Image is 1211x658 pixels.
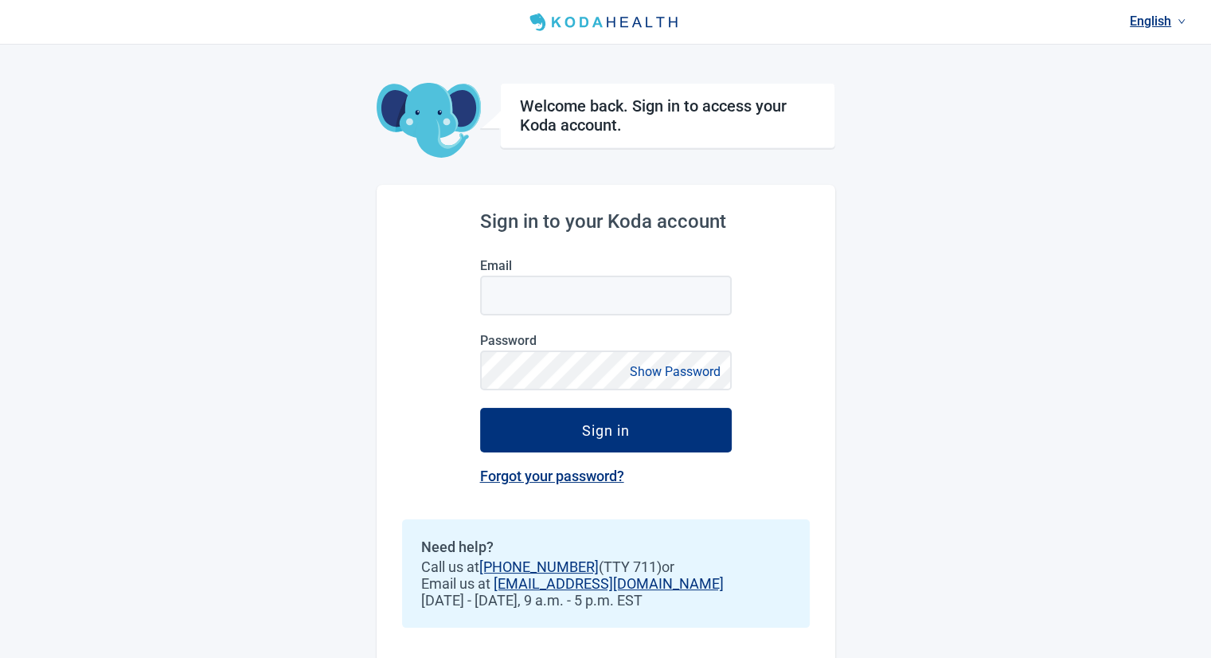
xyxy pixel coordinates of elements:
[1123,8,1192,34] a: Current language: English
[479,558,599,575] a: [PHONE_NUMBER]
[421,539,791,555] h2: Need help?
[1178,18,1186,25] span: down
[421,592,791,609] span: [DATE] - [DATE], 9 a.m. - 5 p.m. EST
[625,361,725,382] button: Show Password
[480,333,732,348] label: Password
[480,468,624,484] a: Forgot your password?
[377,83,481,159] img: Koda Elephant
[523,10,687,35] img: Koda Health
[480,210,732,233] h2: Sign in to your Koda account
[582,422,630,438] div: Sign in
[421,575,791,592] span: Email us at
[480,408,732,452] button: Sign in
[520,96,815,135] h1: Welcome back. Sign in to access your Koda account.
[494,575,724,592] a: [EMAIL_ADDRESS][DOMAIN_NAME]
[421,558,791,575] span: Call us at (TTY 711) or
[480,258,732,273] label: Email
